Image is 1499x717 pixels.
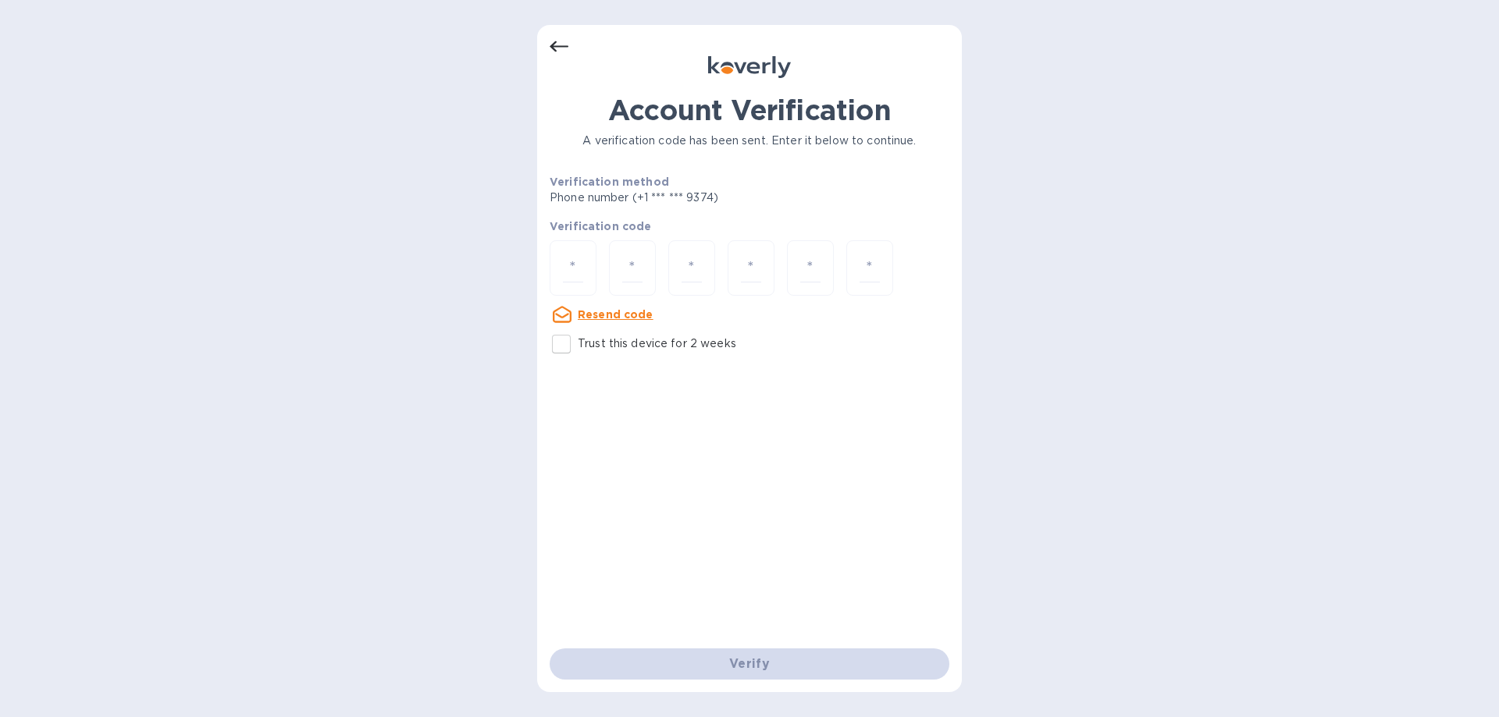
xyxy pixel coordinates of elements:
p: A verification code has been sent. Enter it below to continue. [550,133,949,149]
u: Resend code [578,308,653,321]
p: Trust this device for 2 weeks [578,335,736,352]
p: Phone number (+1 *** *** 9374) [550,190,838,206]
p: Verification code [550,218,949,234]
h1: Account Verification [550,94,949,126]
b: Verification method [550,176,669,188]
